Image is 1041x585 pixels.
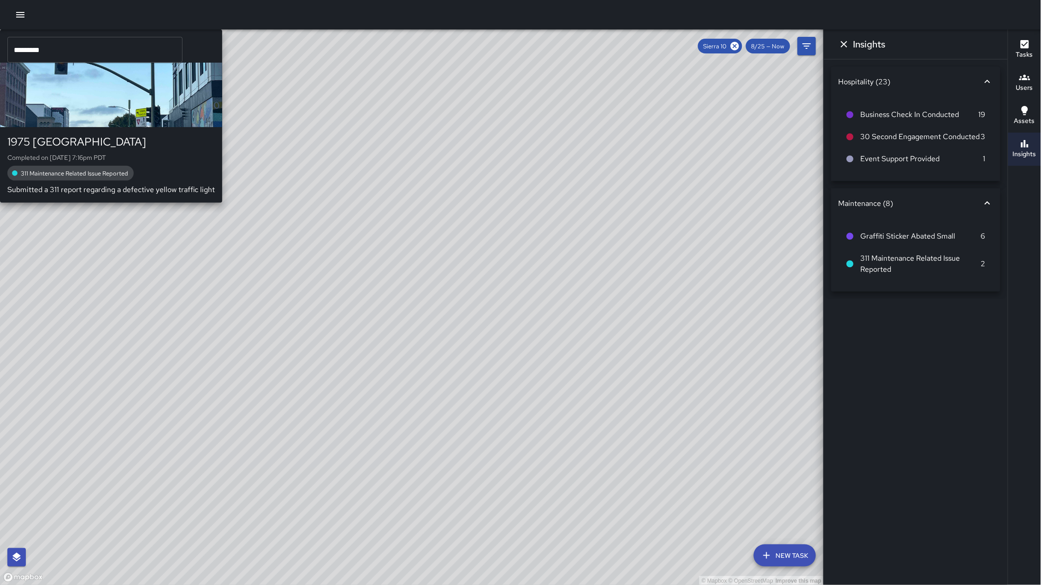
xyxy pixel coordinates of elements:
div: Sierra 10 [698,39,742,53]
span: 8/25 — Now [746,42,790,50]
p: Submitted a 311 report regarding a defective yellow traffic light [7,184,215,195]
p: 3 [981,131,986,142]
h6: Insights [1013,149,1036,159]
button: Filters [798,37,816,55]
div: Maintenance (8) [839,199,982,208]
h6: Users [1016,83,1033,93]
h6: Tasks [1016,50,1033,60]
button: Insights [1008,133,1041,166]
span: 311 Maintenance Related Issue Reported [861,253,981,275]
p: 2 [981,258,986,269]
span: Event Support Provided [861,153,983,164]
button: Tasks [1008,33,1041,66]
span: Sierra 10 [698,42,733,50]
p: 6 [981,231,986,242]
span: 30 Second Engagement Conducted [861,131,981,142]
div: Hospitality (23) [839,77,982,87]
div: Hospitality (23) [831,67,1000,96]
p: Completed on [DATE] 7:16pm PDT [7,153,215,162]
p: 1 [983,153,986,164]
h6: Insights [853,37,886,52]
button: Assets [1008,99,1041,133]
p: 19 [979,109,986,120]
div: 1975 [GEOGRAPHIC_DATA] [7,135,215,149]
button: Dismiss [835,35,853,53]
h6: Assets [1014,116,1035,126]
span: 311 Maintenance Related Issue Reported [15,170,134,177]
span: Business Check In Conducted [861,109,979,120]
button: New Task [754,544,816,567]
div: Maintenance (8) [831,188,1000,218]
button: Users [1008,66,1041,99]
span: Graffiti Sticker Abated Small [861,231,981,242]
